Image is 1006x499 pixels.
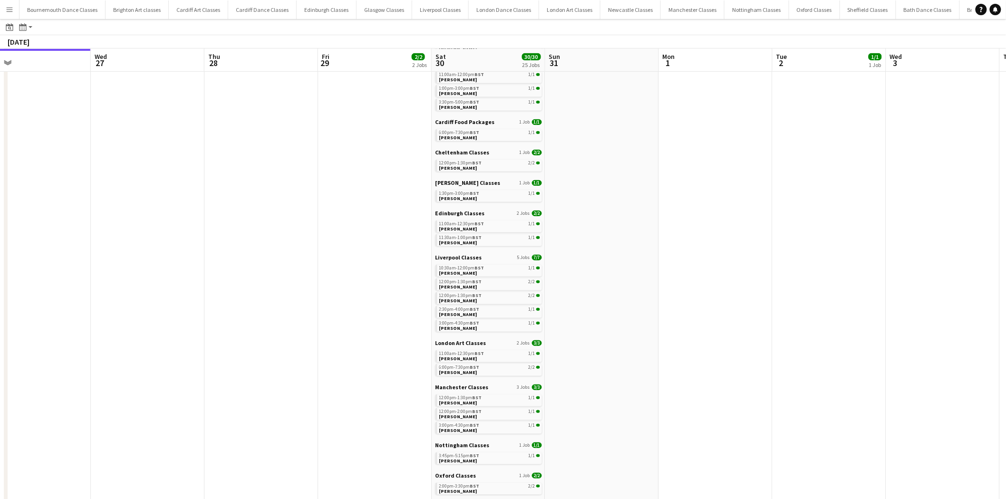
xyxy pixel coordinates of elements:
button: Glasgow Classes [357,0,412,19]
button: Nottingham Classes [725,0,789,19]
button: Sheffield Classes [840,0,896,19]
div: [DATE] [8,37,29,47]
button: Cardiff Art Classes [169,0,228,19]
button: Oxford Classes [789,0,840,19]
button: Newcastle Classes [600,0,661,19]
button: Edinburgh Classes [297,0,357,19]
button: Liverpool Classes [412,0,469,19]
button: London Dance Classes [469,0,539,19]
button: Bournemouth Dance Classes [19,0,106,19]
button: Bath Dance Classes [896,0,960,19]
button: Cardiff Dance Classes [228,0,297,19]
button: London Art Classes [539,0,600,19]
button: Brighton Art classes [106,0,169,19]
button: Manchester Classes [661,0,725,19]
